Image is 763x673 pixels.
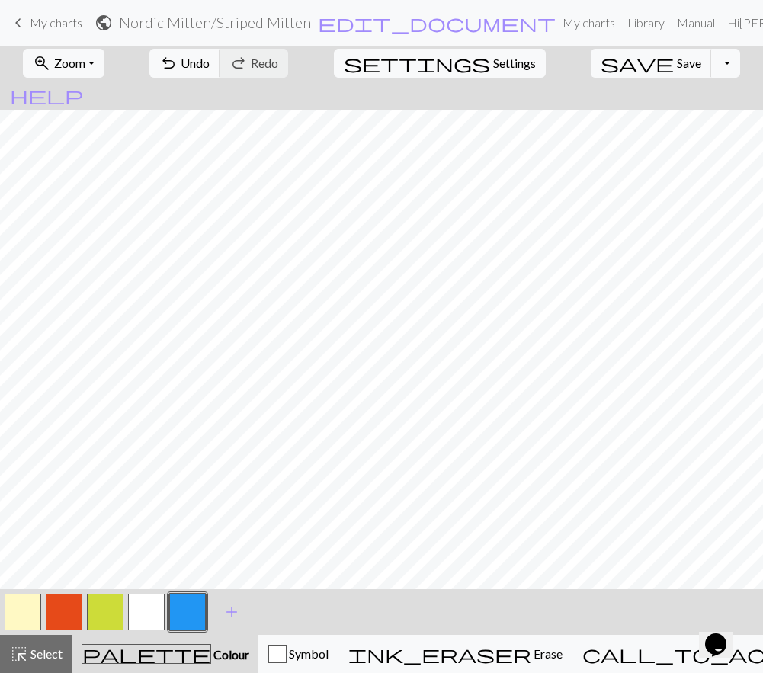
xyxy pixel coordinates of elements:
span: Settings [493,54,536,72]
span: keyboard_arrow_left [9,12,27,34]
span: save [601,53,674,74]
span: palette [82,643,210,665]
span: edit_document [318,12,556,34]
span: help [10,85,83,106]
span: Symbol [287,646,329,661]
span: Zoom [54,56,85,70]
a: Library [621,8,671,38]
button: SettingsSettings [334,49,546,78]
span: public [95,12,113,34]
span: My charts [30,15,82,30]
a: My charts [9,10,82,36]
button: Save [591,49,712,78]
button: Zoom [23,49,104,78]
iframe: chat widget [699,612,748,658]
span: settings [344,53,490,74]
a: My charts [556,8,621,38]
span: Save [677,56,701,70]
span: Erase [531,646,563,661]
button: Colour [72,635,258,673]
span: Colour [211,647,249,662]
span: zoom_in [33,53,51,74]
a: Manual [671,8,721,38]
span: add [223,601,241,623]
span: Select [28,646,63,661]
span: ink_eraser [348,643,531,665]
span: undo [159,53,178,74]
span: highlight_alt [10,643,28,665]
button: Symbol [258,635,338,673]
h2: Nordic Mitten / Striped Mitten [119,14,311,31]
button: Undo [149,49,220,78]
button: Erase [338,635,572,673]
i: Settings [344,54,490,72]
span: Undo [181,56,210,70]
